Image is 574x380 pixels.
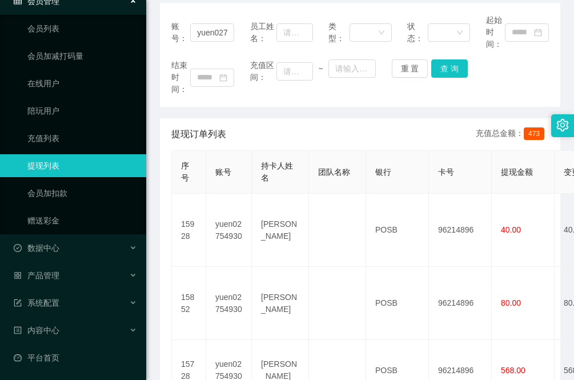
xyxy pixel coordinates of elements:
span: ~ [313,63,328,75]
span: 序号 [181,161,189,182]
a: 会员加减打码量 [27,45,137,67]
span: 银行 [375,167,391,177]
span: 数据中心 [14,243,59,253]
i: 图标: down [456,29,463,37]
a: 陪玩用户 [27,99,137,122]
a: 在线用户 [27,72,137,95]
td: yuen02754930 [206,267,252,340]
button: 查 询 [431,59,468,78]
button: 重 置 [392,59,428,78]
input: 请输入最大值为 [328,59,376,78]
span: 提现金额 [501,167,533,177]
a: 充值列表 [27,127,137,150]
span: 结束时间： [171,59,190,95]
span: 状态： [407,21,428,45]
span: 起始时间： [486,14,505,50]
span: 80.00 [501,298,521,307]
span: 产品管理 [14,271,59,280]
span: 40.00 [501,225,521,234]
td: POSB [366,267,429,340]
a: 赠送彩金 [27,209,137,232]
span: 团队名称 [318,167,350,177]
i: 图标: appstore-o [14,271,22,279]
td: 96214896 [429,194,492,267]
span: 473 [524,127,544,140]
span: 账号： [171,21,190,45]
span: 系统配置 [14,298,59,307]
input: 请输入 [276,23,313,42]
span: 卡号 [438,167,454,177]
a: 提现列表 [27,154,137,177]
span: 内容中心 [14,326,59,335]
i: 图标: setting [556,119,569,131]
a: 会员列表 [27,17,137,40]
td: POSB [366,194,429,267]
input: 请输入最小值为 [276,62,313,81]
span: 568.00 [501,366,525,375]
div: 充值总金额： [476,127,549,141]
i: 图标: down [378,29,385,37]
td: 15852 [172,267,206,340]
span: 持卡人姓名 [261,161,293,182]
span: 员工姓名： [250,21,276,45]
td: [PERSON_NAME] [252,194,309,267]
input: 请输入 [190,23,234,42]
a: 会员加扣款 [27,182,137,205]
td: yuen02754930 [206,194,252,267]
span: 提现订单列表 [171,127,226,141]
i: 图标: form [14,299,22,307]
td: 15928 [172,194,206,267]
td: [PERSON_NAME] [252,267,309,340]
td: 96214896 [429,267,492,340]
i: 图标: check-circle-o [14,244,22,252]
i: 图标: profile [14,326,22,334]
a: 图标: dashboard平台首页 [14,346,137,369]
i: 图标: calendar [534,29,542,37]
i: 图标: calendar [219,74,227,82]
span: 充值区间： [250,59,276,83]
span: 类型： [328,21,349,45]
span: 账号 [215,167,231,177]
